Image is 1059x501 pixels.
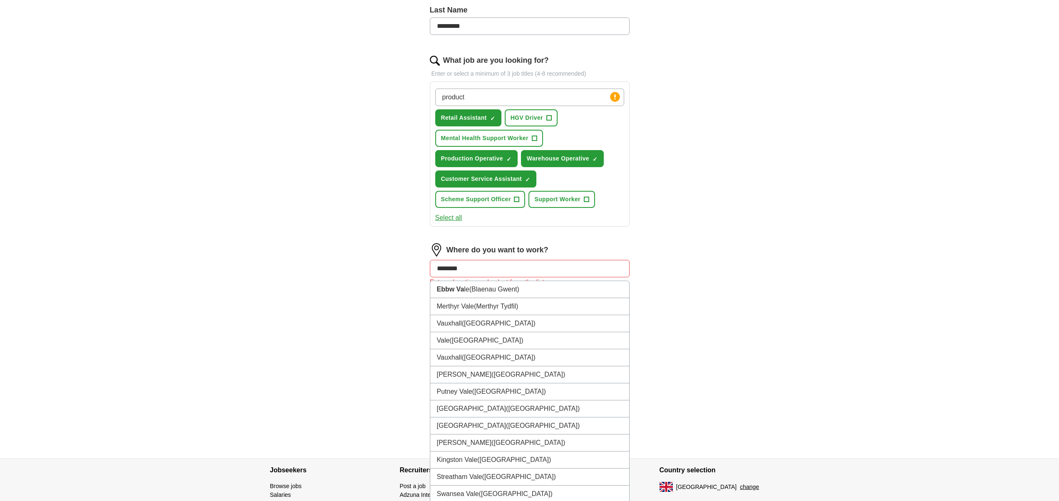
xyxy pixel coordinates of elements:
span: Warehouse Operative [527,154,589,163]
span: ✓ [490,115,495,122]
img: UK flag [660,482,673,492]
span: ([GEOGRAPHIC_DATA]) [491,371,565,378]
label: What job are you looking for? [443,55,549,66]
span: ✓ [506,156,511,163]
div: Enter a location and select from the list [430,277,630,287]
span: ([GEOGRAPHIC_DATA]) [462,320,536,327]
span: (Blaenau Gwent) [469,286,519,293]
span: ([GEOGRAPHIC_DATA]) [477,456,551,463]
span: ([GEOGRAPHIC_DATA]) [472,388,546,395]
span: (Merthyr Tydfil) [474,303,518,310]
button: Customer Service Assistant✓ [435,170,537,188]
li: [PERSON_NAME] [430,434,629,452]
span: [GEOGRAPHIC_DATA] [676,483,737,491]
label: Last Name [430,5,630,16]
span: Customer Service Assistant [441,175,522,183]
li: Kingston Vale [430,452,629,469]
button: Retail Assistant✓ [435,109,501,126]
span: HGV Driver [511,114,543,122]
button: HGV Driver [505,109,558,126]
li: Putney Vale [430,383,629,400]
span: ✓ [525,176,530,183]
li: Streatham Vale [430,469,629,486]
button: change [740,483,759,491]
button: Warehouse Operative✓ [521,150,604,167]
li: [PERSON_NAME] [430,366,629,383]
strong: Ebbw Va [437,286,464,293]
a: Browse jobs [270,483,302,489]
h4: Country selection [660,459,789,482]
li: [GEOGRAPHIC_DATA] [430,417,629,434]
a: Salaries [270,491,291,498]
span: Scheme Support Officer [441,195,511,204]
button: Support Worker [528,191,595,208]
button: Mental Health Support Worker [435,130,543,147]
li: le [430,281,629,298]
span: ([GEOGRAPHIC_DATA]) [482,473,556,480]
span: ([GEOGRAPHIC_DATA]) [506,422,580,429]
span: ([GEOGRAPHIC_DATA]) [506,405,580,412]
span: Mental Health Support Worker [441,134,528,143]
span: ([GEOGRAPHIC_DATA]) [462,354,536,361]
button: Scheme Support Officer [435,191,526,208]
li: [GEOGRAPHIC_DATA] [430,400,629,417]
span: ([GEOGRAPHIC_DATA]) [491,439,565,446]
a: Post a job [400,483,426,489]
span: ([GEOGRAPHIC_DATA]) [449,337,523,344]
li: Vale [430,332,629,349]
li: Vauxhall [430,315,629,332]
span: ✓ [593,156,598,163]
a: Adzuna Intelligence [400,491,451,498]
img: location.png [430,243,443,257]
button: Select all [435,213,462,223]
span: Production Operative [441,154,503,163]
span: Support Worker [534,195,580,204]
span: Retail Assistant [441,114,487,122]
input: Type a job title and press enter [435,89,624,106]
p: Enter or select a minimum of 3 job titles (4-8 recommended) [430,69,630,78]
img: search.png [430,56,440,66]
button: Production Operative✓ [435,150,518,167]
li: Merthyr Vale [430,298,629,315]
label: Where do you want to work? [446,244,548,256]
li: Vauxhall [430,349,629,366]
span: ([GEOGRAPHIC_DATA]) [479,490,553,497]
